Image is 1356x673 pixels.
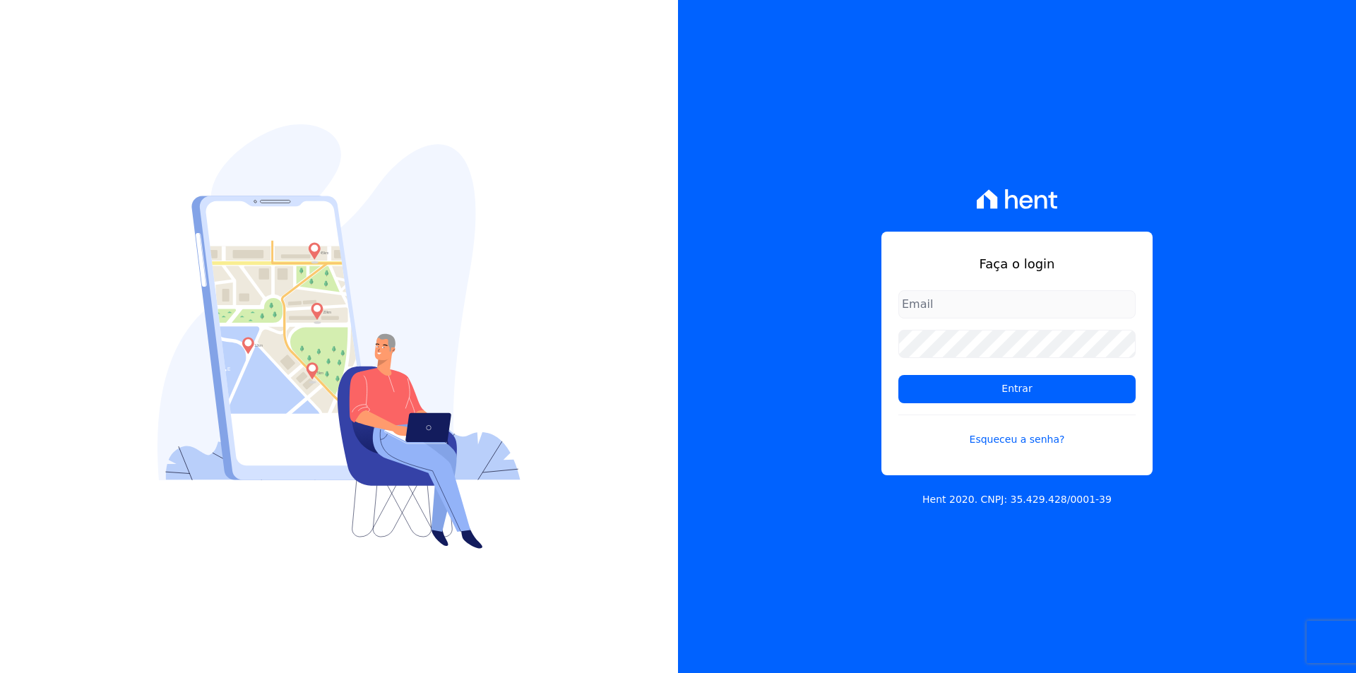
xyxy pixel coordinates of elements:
img: Login [157,124,521,549]
a: Esqueceu a senha? [898,415,1136,447]
p: Hent 2020. CNPJ: 35.429.428/0001-39 [922,492,1112,507]
h1: Faça o login [898,254,1136,273]
input: Entrar [898,375,1136,403]
input: Email [898,290,1136,318]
